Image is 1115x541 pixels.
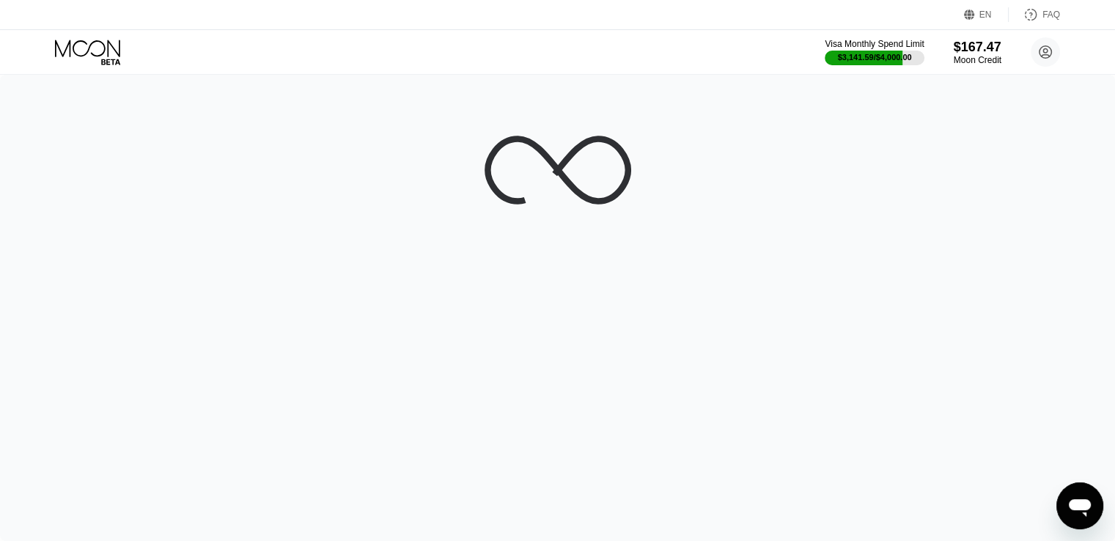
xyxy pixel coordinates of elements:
[1009,7,1060,22] div: FAQ
[1042,10,1060,20] div: FAQ
[954,55,1001,65] div: Moon Credit
[964,7,1009,22] div: EN
[954,40,1001,55] div: $167.47
[1056,482,1103,529] iframe: Schaltfläche zum Öffnen des Messaging-Fensters
[979,10,992,20] div: EN
[954,40,1001,65] div: $167.47Moon Credit
[838,53,912,62] div: $3,141.59 / $4,000.00
[825,39,924,65] div: Visa Monthly Spend Limit$3,141.59/$4,000.00
[825,39,924,49] div: Visa Monthly Spend Limit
